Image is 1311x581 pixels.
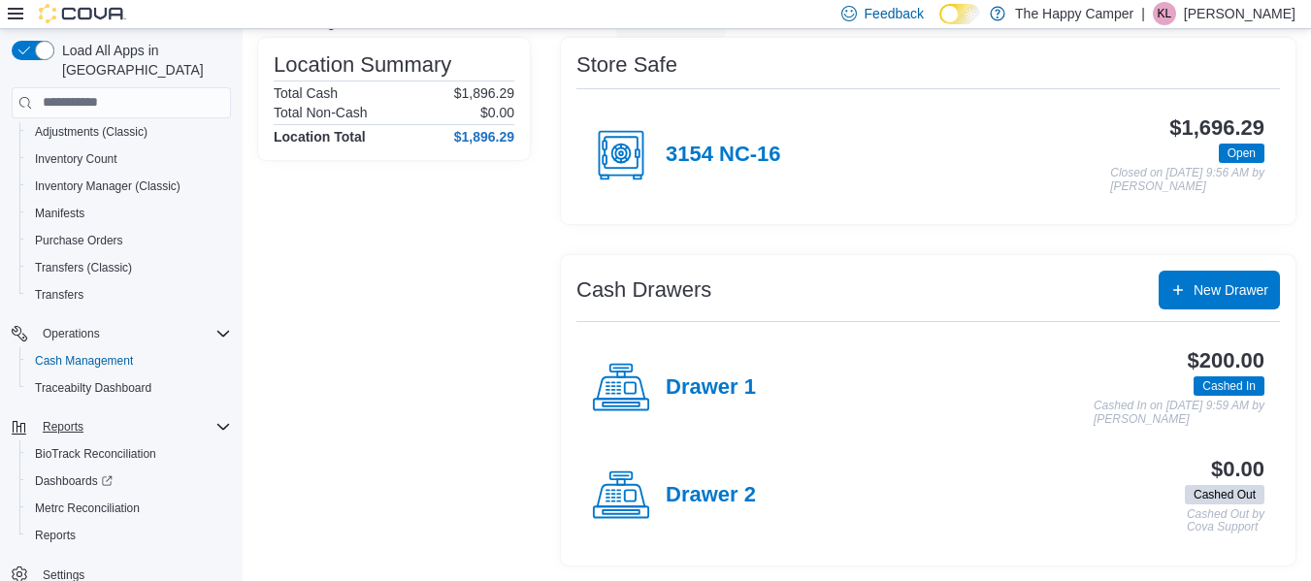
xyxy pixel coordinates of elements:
h4: 3154 NC-16 [666,143,781,168]
span: Cashed Out [1185,485,1264,504]
p: $1,896.29 [454,85,514,101]
span: Inventory Manager (Classic) [27,175,231,198]
span: Open [1219,144,1264,163]
span: Adjustments (Classic) [35,124,147,140]
span: Load All Apps in [GEOGRAPHIC_DATA] [54,41,231,80]
a: Traceabilty Dashboard [27,376,159,400]
span: Adjustments (Classic) [27,120,231,144]
button: Transfers (Classic) [19,254,239,281]
h3: $1,696.29 [1169,116,1264,140]
span: Cash Management [27,349,231,372]
span: Manifests [35,206,84,221]
h4: Location Total [274,129,366,145]
a: Manifests [27,202,92,225]
button: Purchase Orders [19,227,239,254]
span: BioTrack Reconciliation [35,446,156,462]
button: Transfers [19,281,239,308]
span: Inventory Count [27,147,231,171]
span: Reports [27,524,231,547]
a: Dashboards [19,468,239,495]
span: Cashed In [1202,377,1256,395]
h4: Drawer 1 [666,375,756,401]
span: Reports [43,419,83,435]
button: Reports [4,413,239,440]
button: Manifests [19,200,239,227]
span: Inventory Manager (Classic) [35,178,180,194]
button: Operations [35,322,108,345]
span: Manifests [27,202,231,225]
h3: Store Safe [576,53,677,77]
a: Cash Management [27,349,141,372]
span: Reports [35,415,231,438]
button: Reports [35,415,91,438]
p: | [1141,2,1145,25]
p: The Happy Camper [1015,2,1133,25]
p: Cashed Out by Cova Support [1187,508,1264,534]
a: Adjustments (Classic) [27,120,155,144]
button: BioTrack Reconciliation [19,440,239,468]
a: Dashboards [27,469,120,493]
a: Inventory Manager (Classic) [27,175,188,198]
span: Dashboards [27,469,231,493]
h4: Drawer 2 [666,483,756,508]
span: Dashboards [35,473,113,489]
p: Cashed In on [DATE] 9:59 AM by [PERSON_NAME] [1094,400,1264,426]
h3: $0.00 [1211,458,1264,481]
a: Transfers (Classic) [27,256,140,279]
span: Transfers [35,287,83,303]
span: Metrc Reconciliation [35,500,140,516]
span: Operations [35,322,231,345]
span: Metrc Reconciliation [27,497,231,520]
span: Cash Management [35,353,133,369]
button: Traceabilty Dashboard [19,374,239,402]
h3: $200.00 [1188,349,1264,372]
button: Adjustments (Classic) [19,118,239,145]
span: Purchase Orders [35,233,123,248]
button: New Drawer [1159,271,1280,309]
input: Dark Mode [939,4,980,24]
h4: $1,896.29 [454,129,514,145]
span: Purchase Orders [27,229,231,252]
a: Purchase Orders [27,229,131,252]
a: Transfers [27,283,91,307]
span: Inventory Count [35,151,117,167]
a: Reports [27,524,83,547]
p: $0.00 [480,105,514,120]
span: Operations [43,326,100,341]
span: Reports [35,528,76,543]
button: Metrc Reconciliation [19,495,239,522]
button: Reports [19,522,239,549]
span: Feedback [865,4,924,23]
span: Dark Mode [939,24,940,25]
span: Cashed Out [1194,486,1256,503]
img: Cova [39,4,126,23]
span: Open [1228,145,1256,162]
span: Transfers (Classic) [35,260,132,275]
button: Inventory Manager (Classic) [19,173,239,200]
h3: Location Summary [274,53,451,77]
span: New Drawer [1194,280,1268,300]
span: Traceabilty Dashboard [27,376,231,400]
span: BioTrack Reconciliation [27,442,231,466]
button: Cash Management [19,347,239,374]
p: [PERSON_NAME] [1184,2,1295,25]
h3: Cash Drawers [576,278,711,302]
span: Transfers [27,283,231,307]
div: Krystin Lynch [1153,2,1176,25]
a: Inventory Count [27,147,125,171]
a: Metrc Reconciliation [27,497,147,520]
button: Inventory Count [19,145,239,173]
p: Closed on [DATE] 9:56 AM by [PERSON_NAME] [1110,167,1264,193]
span: Transfers (Classic) [27,256,231,279]
a: BioTrack Reconciliation [27,442,164,466]
span: Cashed In [1194,376,1264,396]
span: KL [1158,2,1172,25]
h6: Total Non-Cash [274,105,368,120]
h6: Total Cash [274,85,338,101]
span: Traceabilty Dashboard [35,380,151,396]
button: Operations [4,320,239,347]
